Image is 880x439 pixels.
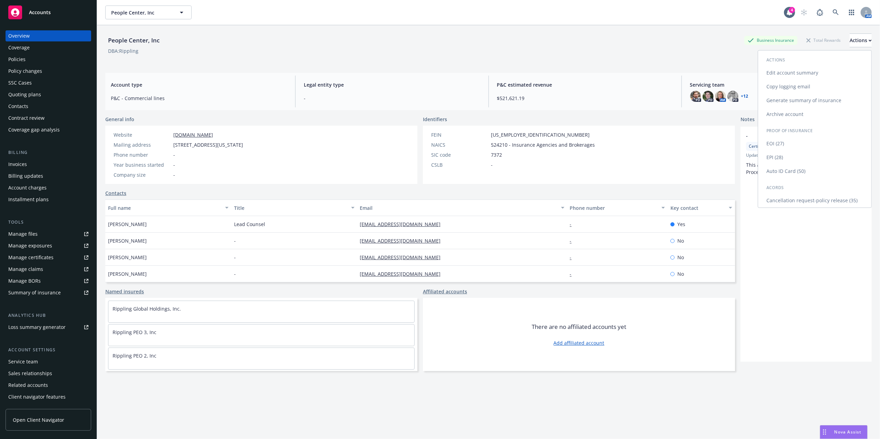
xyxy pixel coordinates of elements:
[6,54,91,65] a: Policies
[8,380,48,391] div: Related accounts
[108,204,221,212] div: Full name
[105,288,144,295] a: Named insureds
[6,312,91,319] div: Analytics hub
[491,131,590,138] span: [US_EMPLOYER_IDENTIFICATION_NUMBER]
[570,237,577,244] a: -
[234,204,347,212] div: Title
[497,81,673,88] span: P&C estimated revenue
[741,94,748,98] a: +12
[8,356,38,367] div: Service team
[6,101,91,112] a: Contacts
[766,57,785,63] span: Actions
[758,94,871,107] a: Generate summary of insurance
[6,368,91,379] a: Sales relationships
[431,161,488,168] div: CSLB
[532,323,626,331] span: There are no affiliated accounts yet
[113,329,156,335] a: Rippling PEO 3, Inc
[234,221,265,228] span: Lead Counsel
[829,6,843,19] a: Search
[758,107,871,121] a: Archive account
[108,270,147,277] span: [PERSON_NAME]
[8,264,43,275] div: Manage claims
[111,9,171,16] span: People Center, Inc
[431,141,488,148] div: NAICS
[6,66,91,77] a: Policy changes
[690,91,701,102] img: photo
[567,199,668,216] button: Phone number
[6,322,91,333] a: Loss summary generator
[108,221,147,228] span: [PERSON_NAME]
[6,219,91,226] div: Tools
[677,221,685,228] span: Yes
[6,77,91,88] a: SSC Cases
[6,275,91,286] a: Manage BORs
[670,204,725,212] div: Key contact
[677,254,684,261] span: No
[360,254,446,261] a: [EMAIL_ADDRESS][DOMAIN_NAME]
[570,221,577,227] a: -
[8,159,27,170] div: Invoices
[8,124,60,135] div: Coverage gap analysis
[173,151,175,158] span: -
[105,199,231,216] button: Full name
[8,170,43,182] div: Billing updates
[715,91,726,102] img: photo
[357,199,567,216] button: Email
[360,271,446,277] a: [EMAIL_ADDRESS][DOMAIN_NAME]
[108,254,147,261] span: [PERSON_NAME]
[8,240,52,251] div: Manage exposures
[570,254,577,261] a: -
[746,152,866,158] span: Updated by [PERSON_NAME] on [DATE] 1:55 PM
[766,128,813,134] span: Proof of Insurance
[431,131,488,138] div: FEIN
[173,161,175,168] span: -
[6,124,91,135] a: Coverage gap analysis
[114,171,171,178] div: Company size
[6,252,91,263] a: Manage certificates
[749,143,771,149] span: Certificates
[758,80,871,94] a: Copy logging email
[234,270,236,277] span: -
[13,416,64,423] span: Open Client Navigator
[6,194,91,205] a: Installment plans
[6,170,91,182] a: Billing updates
[108,47,138,55] div: DBA: Rippling
[6,240,91,251] a: Manage exposures
[8,66,42,77] div: Policy changes
[570,204,658,212] div: Phone number
[6,113,91,124] a: Contract review
[758,150,871,164] a: EPI (28)
[105,6,192,19] button: People Center, Inc
[820,426,829,439] div: Drag to move
[850,33,872,47] button: Actions
[114,151,171,158] div: Phone number
[746,162,858,175] span: This account migrated to Navigator from ecerts. Process requests out of Navigator.
[727,91,738,102] img: photo
[114,141,171,148] div: Mailing address
[111,81,287,88] span: Account type
[105,116,134,123] span: General info
[766,185,784,191] span: Acords
[741,127,872,181] div: -CertificatesUpdatedby [PERSON_NAME] on [DATE] 1:55 PMThis account migrated to Navigator from ece...
[114,131,171,138] div: Website
[746,132,848,139] span: -
[29,10,51,15] span: Accounts
[797,6,811,19] a: Start snowing
[173,141,243,148] span: [STREET_ADDRESS][US_STATE]
[173,131,213,138] a: [DOMAIN_NAME]
[234,237,236,244] span: -
[813,6,827,19] a: Report a Bug
[111,95,287,102] span: P&C - Commercial lines
[6,149,91,156] div: Billing
[6,228,91,240] a: Manage files
[758,194,871,207] a: Cancellation request-policy release (35)
[8,287,61,298] div: Summary of insurance
[570,271,577,277] a: -
[173,171,175,178] span: -
[6,356,91,367] a: Service team
[491,141,595,148] span: 524210 - Insurance Agencies and Brokerages
[6,391,91,402] a: Client navigator features
[497,95,673,102] span: $521,621.19
[677,237,684,244] span: No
